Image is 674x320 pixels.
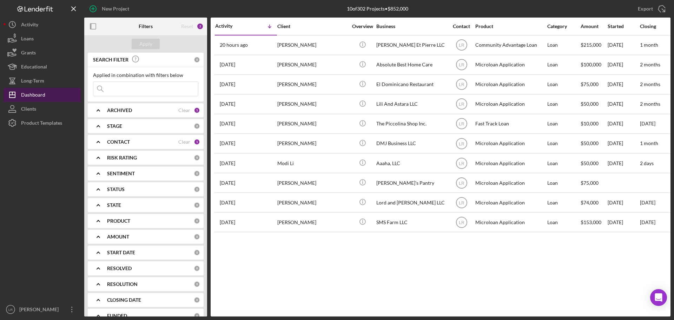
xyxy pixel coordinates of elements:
time: 2025-08-12 21:20 [220,101,235,107]
div: Product Templates [21,116,62,132]
div: 0 [194,57,200,63]
div: Microloan Application [475,213,546,231]
div: Loan [547,134,580,153]
div: Export [638,2,653,16]
div: Modi Li [277,154,348,172]
b: ARCHIVED [107,107,132,113]
div: 1 [194,107,200,113]
div: Activity [21,18,38,33]
b: PRODUCT [107,218,130,224]
div: El Dominicano Restaurant [376,75,447,94]
time: 2025-04-01 16:49 [220,220,235,225]
div: Loans [21,32,34,47]
b: SEARCH FILTER [93,57,128,63]
div: Dashboard [21,88,45,104]
text: LR [459,122,464,126]
div: Microloan Application [475,95,546,113]
div: Loan [547,154,580,172]
div: 0 [194,234,200,240]
b: CONTACT [107,139,130,145]
button: Educational [4,60,81,74]
div: $74,000 [581,193,607,212]
text: LR [459,200,464,205]
div: Microloan Application [475,193,546,212]
div: $153,000 [581,213,607,231]
time: 2025-08-03 19:15 [220,141,235,146]
div: Absolute Best Home Care [376,55,447,74]
time: 2025-06-26 20:59 [220,161,235,166]
div: [PERSON_NAME]'s Pantry [376,174,447,192]
div: Open Intercom Messenger [650,289,667,306]
div: Reset [181,24,193,29]
div: [PERSON_NAME] [277,75,348,94]
text: LR [459,43,464,48]
div: [DATE] [608,115,639,133]
div: SMS Farm LLC [376,213,447,231]
time: 1 month [640,42,658,48]
div: Lili And Astara LLC [376,95,447,113]
div: Grants [21,46,36,61]
div: [PERSON_NAME] [277,36,348,54]
b: AMOUNT [107,234,129,240]
time: 2025-08-06 16:25 [220,121,235,126]
text: LR [459,161,464,166]
div: Fast Track Loan [475,115,546,133]
div: Loan [547,55,580,74]
div: Overview [349,24,376,29]
time: 2025-08-13 13:19 [220,62,235,67]
div: Loan [547,36,580,54]
button: Apply [132,39,160,49]
button: Dashboard [4,88,81,102]
div: [PERSON_NAME] [277,213,348,231]
b: SENTIMENT [107,171,135,176]
div: $75,000 [581,174,607,192]
div: Apply [139,39,152,49]
a: Long-Term [4,74,81,88]
div: Clear [178,139,190,145]
time: 2025-05-01 20:53 [220,200,235,205]
div: Microloan Application [475,154,546,172]
button: Grants [4,46,81,60]
text: LR [459,141,464,146]
div: Microloan Application [475,75,546,94]
b: START DATE [107,250,135,255]
div: [PERSON_NAME] [277,95,348,113]
text: LR [8,308,13,312]
time: 2 days [640,160,654,166]
div: 0 [194,265,200,272]
a: Clients [4,102,81,116]
div: Clients [21,102,36,118]
button: Activity [4,18,81,32]
time: 2025-08-12 23:20 [220,81,235,87]
button: Product Templates [4,116,81,130]
div: Activity [215,23,246,29]
div: New Project [102,2,129,16]
b: CLOSING DATE [107,297,141,303]
text: LR [459,63,464,67]
div: Loan [547,75,580,94]
text: LR [459,102,464,107]
time: [DATE] [640,120,655,126]
div: Started [608,24,639,29]
b: RESOLVED [107,266,132,271]
div: Business [376,24,447,29]
time: [DATE] [640,200,655,205]
text: LR [459,220,464,225]
div: 0 [194,218,200,224]
div: 0 [194,249,200,256]
div: Long-Term [21,74,44,90]
div: 10 of 302 Projects • $852,000 [347,6,408,12]
div: [PERSON_NAME] Et Pierre LLC [376,36,447,54]
time: 2025-06-12 17:02 [220,180,235,186]
div: Loan [547,193,580,212]
div: [PERSON_NAME] [277,55,348,74]
div: $50,000 [581,95,607,113]
div: Loan [547,95,580,113]
b: Filters [139,24,153,29]
div: [DATE] [608,95,639,113]
time: 2 months [640,61,660,67]
div: $75,000 [581,75,607,94]
div: [DATE] [608,193,639,212]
